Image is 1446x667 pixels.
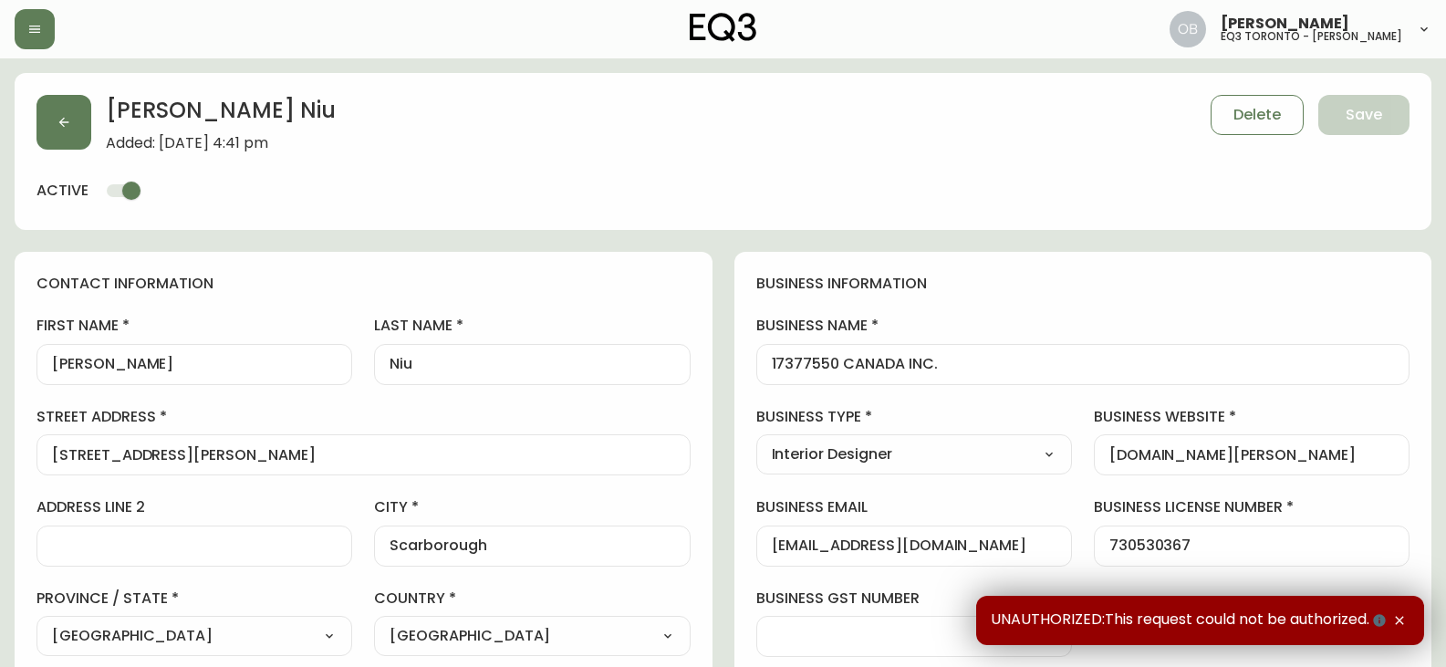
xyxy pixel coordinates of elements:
[1221,31,1402,42] h5: eq3 toronto - [PERSON_NAME]
[36,274,691,294] h4: contact information
[690,13,757,42] img: logo
[1170,11,1206,47] img: 8e0065c524da89c5c924d5ed86cfe468
[374,497,690,517] label: city
[756,274,1410,294] h4: business information
[36,181,88,201] h4: active
[1094,407,1410,427] label: business website
[36,497,352,517] label: address line 2
[1094,497,1410,517] label: business license number
[106,135,336,151] span: Added: [DATE] 4:41 pm
[991,610,1389,631] span: UNAUTHORIZED:This request could not be authorized.
[756,497,1072,517] label: business email
[756,316,1410,336] label: business name
[106,95,336,135] h2: [PERSON_NAME] Niu
[756,407,1072,427] label: business type
[36,407,691,427] label: street address
[1221,16,1349,31] span: [PERSON_NAME]
[374,589,690,609] label: country
[1233,105,1281,125] span: Delete
[1109,446,1394,464] input: https://www.designshop.com
[36,589,352,609] label: province / state
[374,316,690,336] label: last name
[36,316,352,336] label: first name
[756,589,1072,609] label: business gst number
[1211,95,1304,135] button: Delete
